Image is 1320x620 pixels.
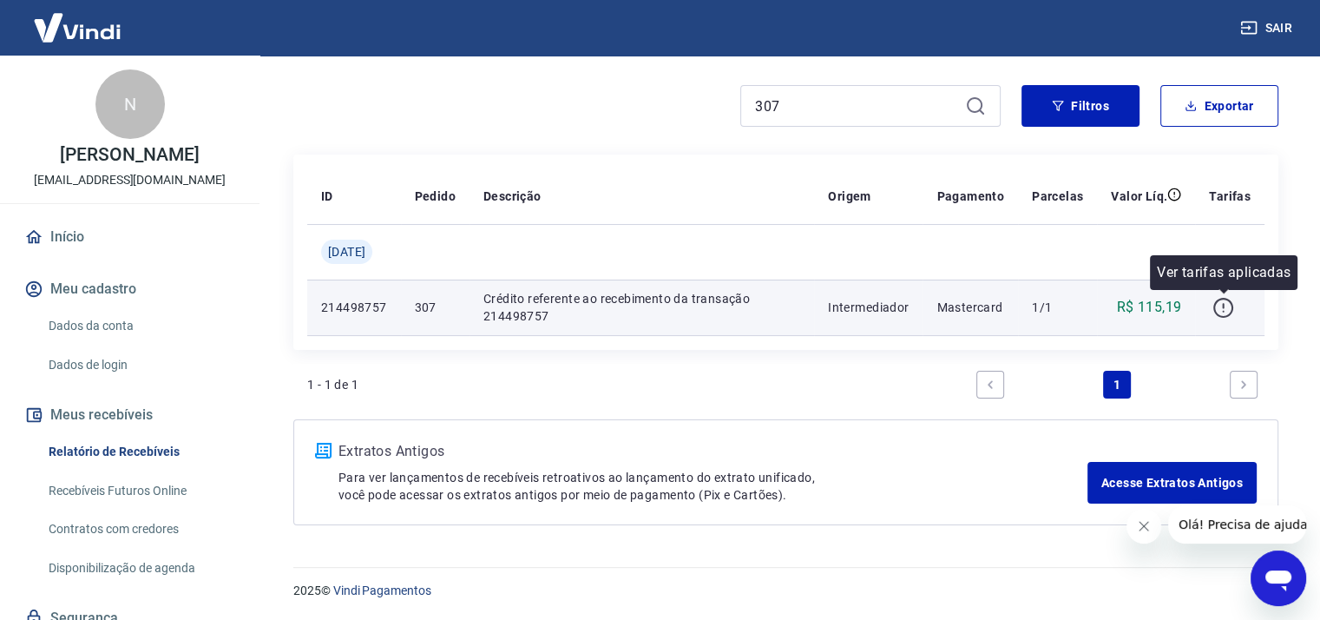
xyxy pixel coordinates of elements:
button: Sair [1237,12,1299,44]
button: Meu cadastro [21,270,239,308]
ul: Pagination [969,364,1264,406]
a: Previous page [976,371,1004,399]
span: [DATE] [328,243,365,261]
a: Contratos com credores [42,511,239,547]
p: 307 [415,299,456,316]
p: ID [321,188,333,205]
a: Relatório de Recebíveis [42,434,239,470]
p: Descrição [483,188,542,205]
iframe: Botão para abrir a janela de mensagens [1251,551,1306,606]
p: 2025 © [293,582,1278,600]
a: Acesse Extratos Antigos [1087,462,1257,504]
button: Exportar [1160,85,1278,127]
p: Intermediador [828,299,909,316]
p: Extratos Antigos [338,441,1087,462]
p: 1 - 1 de 1 [307,376,358,393]
p: [PERSON_NAME] [60,146,199,164]
p: Para ver lançamentos de recebíveis retroativos ao lançamento do extrato unificado, você pode aces... [338,469,1087,504]
p: Origem [828,188,870,205]
button: Meus recebíveis [21,396,239,434]
p: Parcelas [1032,188,1083,205]
p: R$ 115,19 [1117,297,1182,318]
a: Next page [1230,371,1258,399]
p: Pagamento [936,188,1004,205]
p: Ver tarifas aplicadas [1157,262,1290,283]
img: Vindi [21,1,134,54]
p: Valor Líq. [1111,188,1167,205]
a: Recebíveis Futuros Online [42,473,239,509]
iframe: Mensagem da empresa [1168,505,1306,544]
p: [EMAIL_ADDRESS][DOMAIN_NAME] [34,171,226,189]
img: ícone [315,443,332,458]
a: Vindi Pagamentos [333,584,431,597]
p: Tarifas [1209,188,1251,205]
div: N [95,69,165,139]
p: Mastercard [936,299,1004,316]
input: Busque pelo número do pedido [755,93,958,119]
p: 1/1 [1032,299,1083,316]
p: Pedido [415,188,456,205]
a: Disponibilização de agenda [42,551,239,586]
span: Olá! Precisa de ajuda? [10,12,146,26]
a: Início [21,218,239,256]
button: Filtros [1021,85,1139,127]
p: Crédito referente ao recebimento da transação 214498757 [483,290,800,325]
p: 214498757 [321,299,387,316]
a: Dados de login [42,347,239,383]
iframe: Fechar mensagem [1126,509,1161,544]
a: Page 1 is your current page [1103,371,1131,399]
a: Dados da conta [42,308,239,344]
